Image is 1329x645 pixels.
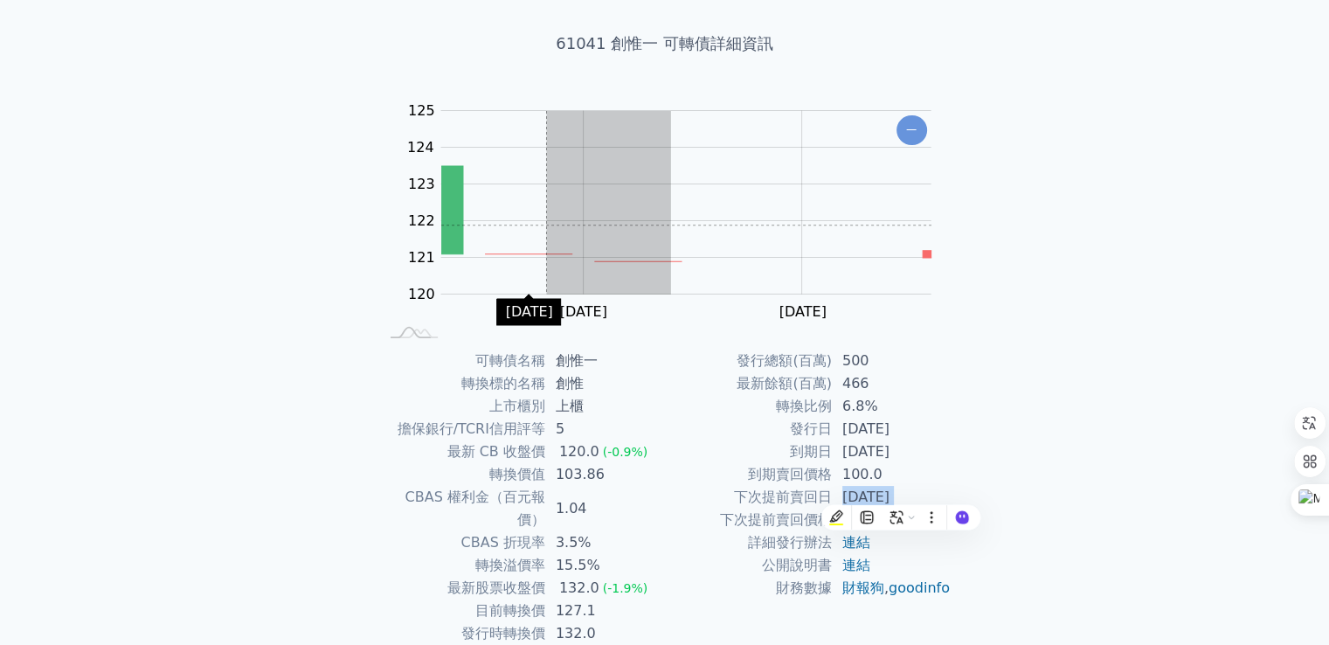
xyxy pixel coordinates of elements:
td: 轉換溢價率 [378,554,545,577]
td: CBAS 折現率 [378,531,545,554]
tspan: [DATE] [560,303,607,320]
td: 下次提前賣回價格 [665,509,832,531]
td: 5 [545,418,665,440]
td: 上櫃 [545,395,665,418]
a: goodinfo [889,579,950,596]
tspan: 125 [408,102,435,119]
td: 15.5% [545,554,665,577]
g: Chart [376,102,1011,320]
span: (-1.9%) [603,581,648,595]
td: 最新 CB 收盤價 [378,440,545,463]
td: 6.8% [832,395,952,418]
tspan: 121 [408,249,435,266]
td: 創惟一 [545,350,665,372]
td: 公開說明書 [665,554,832,577]
td: [DATE] [832,440,952,463]
div: 120.0 [556,440,603,463]
tspan: [DATE] [779,303,827,320]
td: 發行時轉換價 [378,622,545,645]
tspan: 122 [408,212,435,229]
td: 1.04 [545,486,665,531]
td: 目前轉換價 [378,600,545,622]
div: 132.0 [556,577,603,600]
td: 財務數據 [665,577,832,600]
td: 下次提前賣回日 [665,486,832,509]
td: 500 [832,350,952,372]
td: 轉換標的名稱 [378,372,545,395]
td: 到期日 [665,440,832,463]
td: 100.0 [832,463,952,486]
td: 轉換價值 [378,463,545,486]
div: 聊天小工具 [1242,561,1329,645]
td: [DATE] [832,418,952,440]
td: , [832,577,952,600]
td: 發行日 [665,418,832,440]
iframe: Chat Widget [1242,561,1329,645]
td: 可轉債名稱 [378,350,545,372]
td: 127.1 [545,600,665,622]
td: 最新餘額(百萬) [665,372,832,395]
td: 132.0 [545,622,665,645]
td: CBAS 權利金（百元報價） [378,486,545,531]
span: (-0.9%) [603,445,648,459]
tspan: 120 [408,286,435,302]
td: 上市櫃別 [378,395,545,418]
td: 103.86 [545,463,665,486]
td: 創惟 [545,372,665,395]
td: 466 [832,372,952,395]
a: 財報狗 [842,579,884,596]
td: [DATE] [832,486,952,509]
td: 詳細發行辦法 [665,531,832,554]
td: 最新股票收盤價 [378,577,545,600]
td: 到期賣回價格 [665,463,832,486]
tspan: 123 [408,176,435,192]
a: 連結 [842,534,870,551]
td: 發行總額(百萬) [665,350,832,372]
h1: 61041 創惟一 可轉債詳細資訊 [357,31,973,56]
td: 轉換比例 [665,395,832,418]
td: 3.5% [545,531,665,554]
a: 連結 [842,557,870,573]
tspan: 124 [407,139,434,156]
td: 擔保銀行/TCRI信用評等 [378,418,545,440]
